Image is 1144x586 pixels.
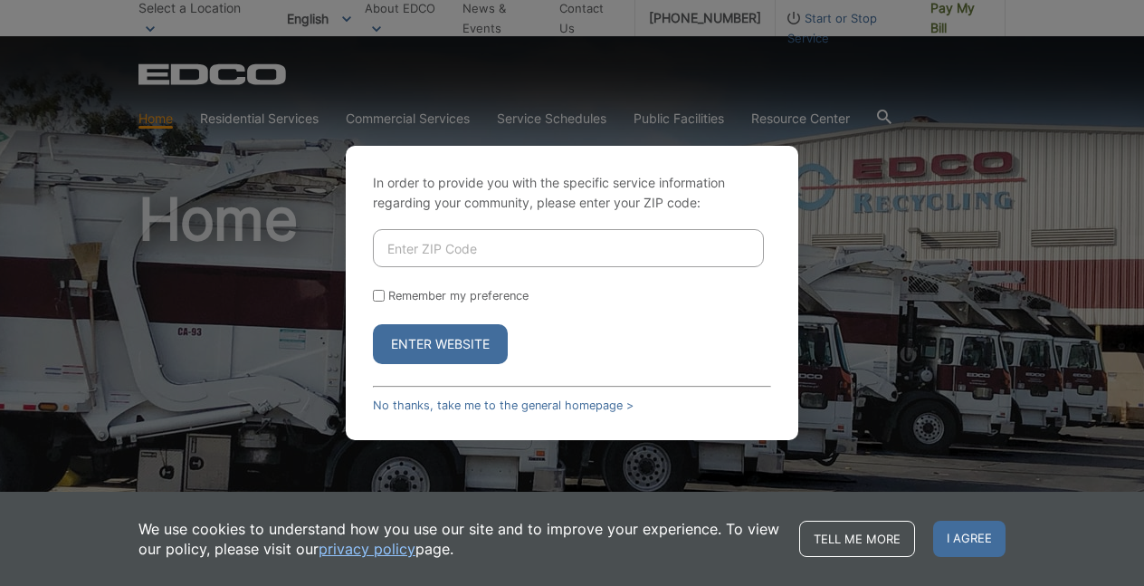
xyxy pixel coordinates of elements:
p: We use cookies to understand how you use our site and to improve your experience. To view our pol... [138,519,781,559]
label: Remember my preference [388,289,529,303]
a: privacy policy [319,539,415,559]
p: In order to provide you with the specific service information regarding your community, please en... [373,173,771,213]
a: Tell me more [799,521,915,557]
input: Enter ZIP Code [373,229,764,267]
a: No thanks, take me to the general homepage > [373,399,634,412]
button: Enter Website [373,324,508,364]
span: I agree [933,521,1006,557]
